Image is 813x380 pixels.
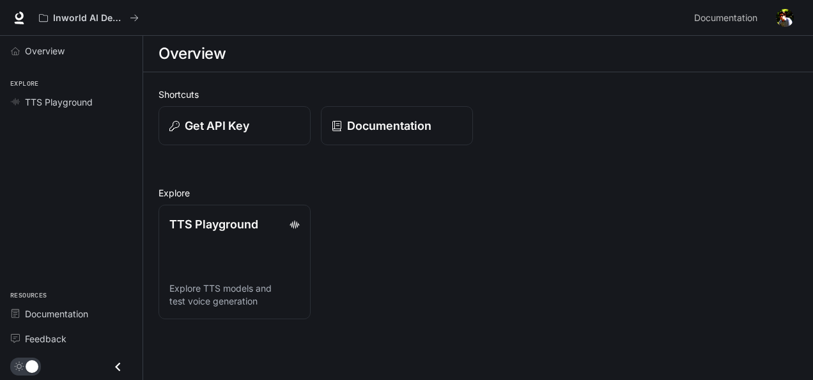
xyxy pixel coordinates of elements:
a: TTS PlaygroundExplore TTS models and test voice generation [159,205,311,319]
button: Get API Key [159,106,311,145]
button: Close drawer [104,354,132,380]
h2: Explore [159,186,798,200]
p: Inworld AI Demos [53,13,125,24]
button: User avatar [772,5,798,31]
p: Documentation [347,117,431,134]
button: All workspaces [33,5,144,31]
a: TTS Playground [5,91,137,113]
a: Documentation [689,5,767,31]
span: Documentation [25,307,88,321]
a: Feedback [5,328,137,350]
img: User avatar [776,9,794,27]
p: Get API Key [185,117,249,134]
a: Documentation [321,106,473,145]
span: Feedback [25,332,66,345]
a: Documentation [5,303,137,325]
span: Dark mode toggle [26,359,38,373]
p: Explore TTS models and test voice generation [169,282,300,308]
h2: Shortcuts [159,88,798,101]
h1: Overview [159,41,226,67]
span: TTS Playground [25,95,93,109]
a: Overview [5,40,137,62]
span: Documentation [694,10,757,26]
span: Overview [25,44,65,58]
p: TTS Playground [169,216,258,233]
